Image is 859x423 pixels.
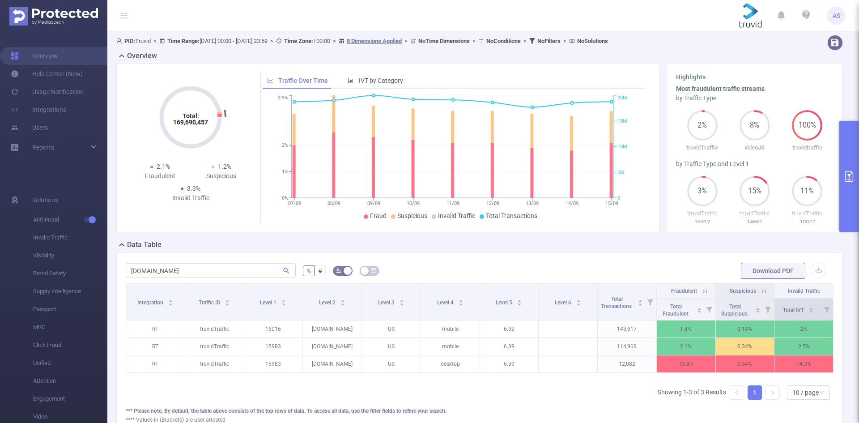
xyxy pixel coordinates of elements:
[199,299,221,306] span: Traffic ID
[730,288,756,294] span: Suspicious
[697,309,702,312] i: icon: caret-down
[126,338,185,355] p: RT
[399,299,404,304] div: Sort
[127,51,157,61] h2: Overview
[748,386,761,399] a: 1
[362,338,421,355] p: US
[281,302,286,305] i: icon: caret-down
[716,320,774,338] p: 0.14%
[116,38,608,44] span: Truvid [DATE] 00:00 - [DATE] 23:59 +00:00
[33,229,107,247] span: Invalid Traffic
[33,282,107,300] span: Supply Intelligence
[676,218,728,226] p: 15312
[730,385,744,400] li: Previous Page
[173,119,208,126] tspan: 169,690,457
[126,263,296,278] input: Search...
[526,201,539,206] tspan: 13/09
[740,122,770,129] span: 8%
[281,299,286,304] div: Sort
[399,299,404,301] i: icon: caret-up
[319,299,337,306] span: Level 2
[657,320,715,338] p: 1.8%
[676,94,833,103] div: by Traffic Type
[617,195,620,201] tspan: 0
[187,185,200,192] span: 3.3%
[577,38,608,44] b: No Solutions
[458,299,464,304] div: Sort
[601,296,633,309] span: Total Transactions
[808,309,813,312] i: icon: caret-down
[397,212,427,219] span: Suspicious
[792,188,822,195] span: 11%
[330,38,339,44] span: >
[697,306,702,309] i: icon: caret-up
[303,338,361,355] p: [DOMAIN_NAME]
[340,299,345,304] div: Sort
[137,299,165,306] span: Integration
[486,212,537,219] span: Total Transactions
[421,320,480,338] p: mobile
[33,354,107,372] span: Unified
[617,170,625,175] tspan: 5M
[781,209,833,218] p: truvidTraffic
[808,306,814,312] div: Sort
[555,299,573,306] span: Level 6
[244,355,303,372] p: 15983
[774,320,833,338] p: 2%
[362,355,421,372] p: US
[676,85,765,92] b: Most fraudulent traffic streams
[33,265,107,282] span: Brand Safety
[676,159,833,169] div: by Traffic Type and Level 1
[761,299,774,320] i: Filter menu
[566,201,578,206] tspan: 14/09
[576,299,581,301] i: icon: caret-up
[282,143,288,149] tspan: 2%
[703,299,715,320] i: Filter menu
[792,386,819,399] div: 10 / page
[756,306,761,309] i: icon: caret-up
[32,144,54,151] span: Reports
[658,385,726,400] li: Showing 1-3 of 3 Results
[126,355,185,372] p: RT
[33,318,107,336] span: MRC
[407,201,420,206] tspan: 10/09
[160,193,221,203] div: Invalid Traffic
[225,299,230,301] i: icon: caret-up
[458,299,463,301] i: icon: caret-up
[418,38,470,44] b: No Time Dimensions
[11,47,58,65] a: Overview
[721,303,749,317] span: Total Suspicious
[362,320,421,338] p: US
[288,201,301,206] tspan: 07/09
[486,201,499,206] tspan: 12/09
[359,77,403,84] span: IVT by Category
[676,73,833,82] h3: Highlights
[126,407,833,415] div: *** Please note, By default, the table above consists of the top rows of data. To access all data...
[486,38,521,44] b: No Conditions
[663,303,690,317] span: Total Fraudulent
[421,355,480,372] p: desktop
[340,299,345,301] i: icon: caret-up
[371,268,376,273] i: icon: table
[788,288,820,294] span: Invalid Traffic
[185,320,244,338] p: truvidTraffic
[11,65,83,83] a: Help Center (New)
[676,143,728,152] p: truvidTraffic
[821,299,833,320] i: Filter menu
[244,338,303,355] p: 15983
[347,38,402,44] u: 8 Dimensions Applied
[185,355,244,372] p: truvidTraffic
[598,355,656,372] p: 12,082
[267,77,273,84] i: icon: line-chart
[129,171,191,181] div: Fraudulent
[755,306,761,312] div: Sort
[348,77,354,84] i: icon: bar-chart
[33,300,107,318] span: Passport
[561,38,569,44] span: >
[783,307,805,313] span: Total IVT
[282,195,288,201] tspan: 0%
[278,77,328,84] span: Traffic Over Time
[281,299,286,301] i: icon: caret-up
[480,338,539,355] p: 6.39
[421,338,480,355] p: mobile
